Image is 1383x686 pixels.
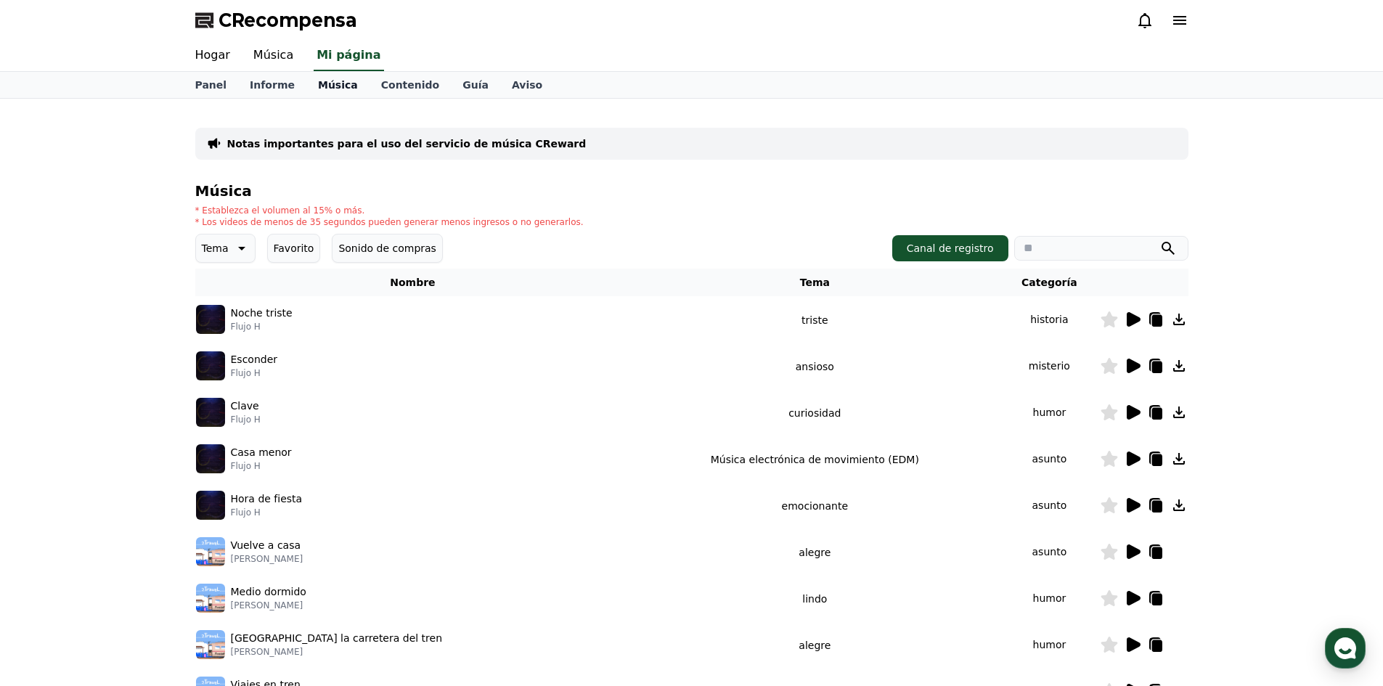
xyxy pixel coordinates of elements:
font: CRecompensa [219,10,356,30]
font: asunto [1032,546,1067,558]
font: Flujo H [231,415,261,425]
font: Vuelve a casa [231,539,301,551]
font: Panel [195,79,227,91]
font: historia [1030,314,1068,325]
button: Tema [195,234,256,263]
font: Música [253,48,293,62]
a: Messages [96,460,187,497]
font: Contenido [381,79,439,91]
font: Flujo H [231,461,261,471]
font: Música electrónica de movimiento (EDM) [711,454,919,465]
font: Notas importantes para el uso del servicio de música CReward [227,138,587,150]
font: Medio dormido [231,586,306,597]
font: Mi página [317,48,380,62]
font: misterio [1029,360,1070,372]
font: asunto [1032,453,1067,465]
img: música [196,351,225,380]
font: humor [1033,639,1066,650]
font: Categoría [1021,277,1077,288]
font: Nombre [390,277,435,288]
img: música [196,584,225,613]
font: Casa menor [231,446,292,458]
font: Hora de fiesta [231,493,303,505]
font: Guía [462,79,489,91]
font: Canal de registro [907,242,994,254]
span: Messages [121,483,163,494]
a: Panel [184,72,239,98]
span: Settings [215,482,250,494]
font: Noche triste [231,307,293,319]
font: Favorito [274,242,314,254]
font: Tema [800,277,830,288]
font: alegre [799,640,831,651]
font: ansioso [796,361,834,372]
a: Hogar [184,41,242,71]
font: Música [318,79,358,91]
button: Sonido de compras [332,234,442,263]
img: música [196,537,225,566]
font: emocionante [782,500,848,512]
font: [PERSON_NAME] [231,647,303,657]
a: Guía [451,72,500,98]
font: humor [1033,592,1066,604]
font: Clave [231,400,259,412]
button: Favorito [267,234,321,263]
font: [PERSON_NAME] [231,600,303,611]
a: Aviso [500,72,554,98]
img: música [196,630,225,659]
font: Tema [202,242,229,254]
font: Flujo H [231,322,261,332]
button: Canal de registro [892,235,1008,261]
a: Home [4,460,96,497]
font: [PERSON_NAME] [231,554,303,564]
font: Esconder [231,354,278,365]
font: * Establezca el volumen al 15% o más. [195,205,365,216]
a: Música [242,41,305,71]
a: Contenido [370,72,451,98]
font: lindo [802,593,827,605]
font: humor [1033,407,1066,418]
font: Sonido de compras [338,242,436,254]
font: Aviso [512,79,542,91]
a: Mi página [314,41,383,71]
a: Música [306,72,370,98]
a: Informe [238,72,306,98]
font: Informe [250,79,295,91]
a: CRecompensa [195,9,356,32]
font: Hogar [195,48,230,62]
font: * Los videos de menos de 35 segundos pueden generar menos ingresos o no generarlos. [195,217,584,227]
font: asunto [1032,499,1067,511]
font: Flujo H [231,368,261,378]
font: Flujo H [231,507,261,518]
font: [GEOGRAPHIC_DATA] la carretera del tren [231,632,443,644]
img: música [196,491,225,520]
a: Notas importantes para el uso del servicio de música CReward [227,136,587,151]
font: alegre [799,547,831,558]
a: Settings [187,460,279,497]
font: triste [801,314,828,326]
img: música [196,398,225,427]
img: música [196,444,225,473]
font: Música [195,182,252,200]
img: música [196,305,225,334]
font: curiosidad [788,407,841,419]
span: Home [37,482,62,494]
